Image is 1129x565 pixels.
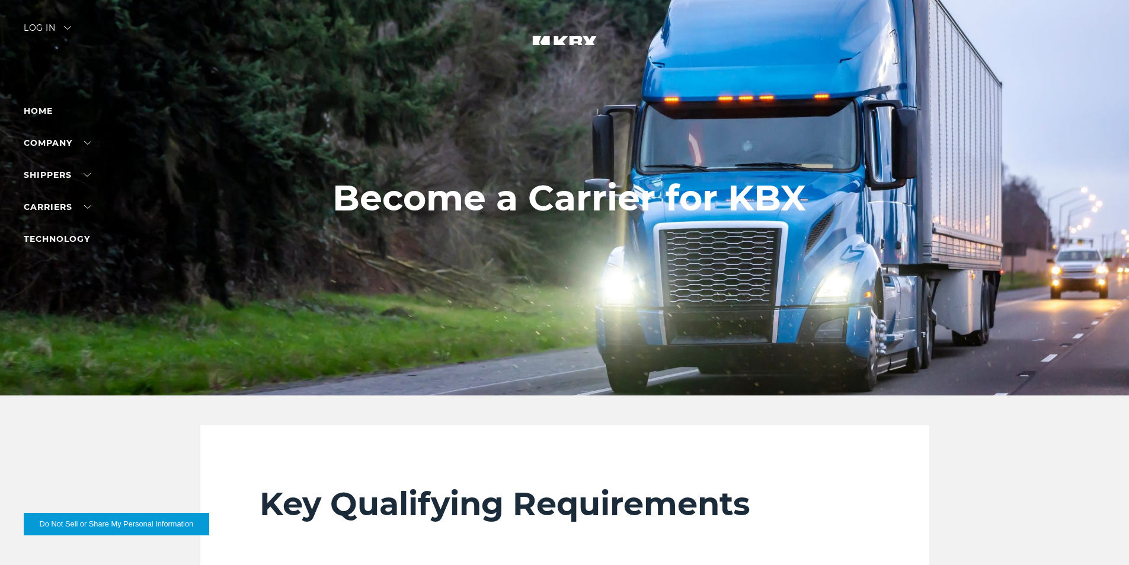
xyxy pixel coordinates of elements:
[24,106,53,116] a: Home
[24,138,91,148] a: Company
[520,24,609,76] img: kbx logo
[24,24,71,41] div: Log in
[24,513,209,535] button: Do Not Sell or Share My Personal Information
[260,484,870,523] h2: Key Qualifying Requirements
[24,202,91,212] a: Carriers
[64,26,71,30] img: arrow
[24,234,90,244] a: Technology
[332,178,806,218] h1: Become a Carrier for KBX
[24,170,91,180] a: SHIPPERS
